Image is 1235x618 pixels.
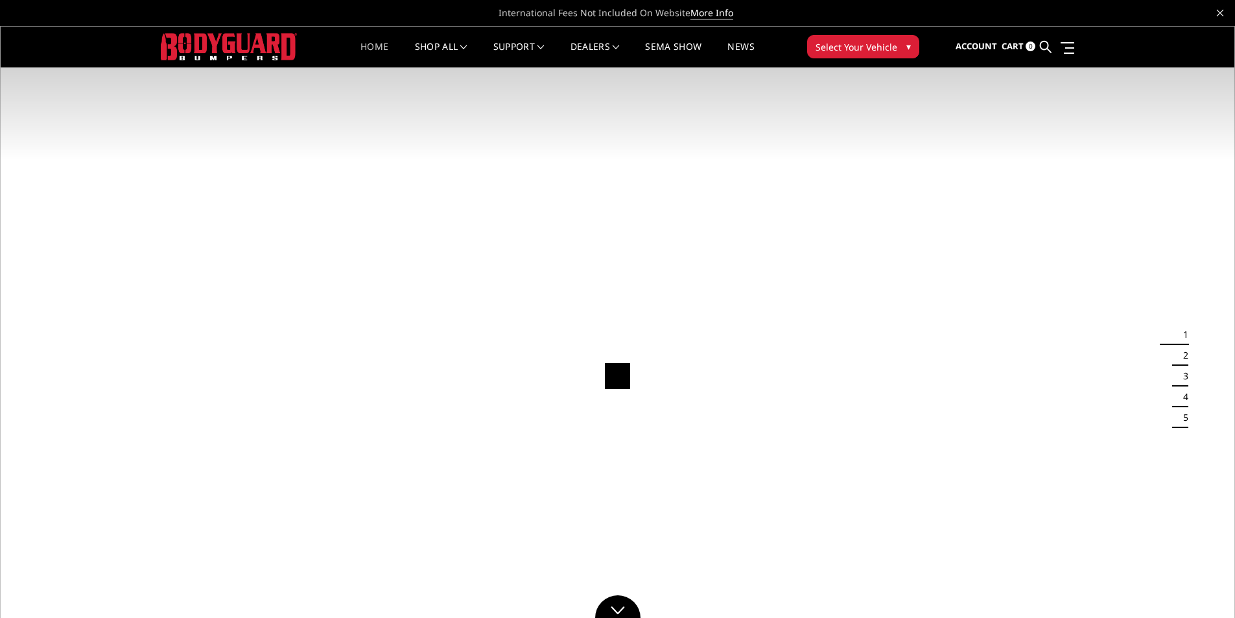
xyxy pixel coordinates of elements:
img: BODYGUARD BUMPERS [161,33,297,60]
button: Select Your Vehicle [807,35,919,58]
span: ▾ [906,40,911,53]
a: Support [493,42,545,67]
button: 3 of 5 [1175,366,1188,386]
a: Account [956,29,997,64]
span: 0 [1026,42,1035,51]
button: 1 of 5 [1175,324,1188,345]
button: 5 of 5 [1175,407,1188,428]
a: More Info [690,6,733,19]
a: Click to Down [595,595,641,618]
a: Home [360,42,388,67]
span: Account [956,40,997,52]
span: Cart [1002,40,1024,52]
a: shop all [415,42,467,67]
a: News [727,42,754,67]
a: Dealers [570,42,620,67]
a: SEMA Show [645,42,701,67]
a: Cart 0 [1002,29,1035,64]
span: Select Your Vehicle [816,40,897,54]
button: 4 of 5 [1175,386,1188,407]
button: 2 of 5 [1175,345,1188,366]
